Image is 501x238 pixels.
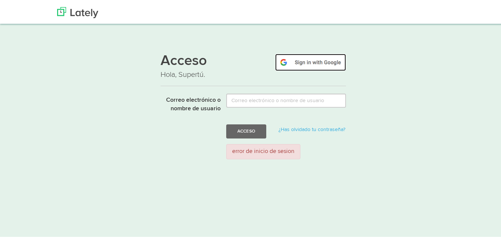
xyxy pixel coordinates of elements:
[237,127,255,132] font: Acceso
[278,125,345,131] a: ¿Has olvidado tu contraseña?
[275,52,346,69] img: google-signin.png
[57,6,98,17] img: Últimamente
[232,147,294,153] font: error de inicio de sesion
[161,69,205,78] font: Hola, Supertú.
[161,53,207,67] font: Acceso
[166,96,221,110] font: Correo electrónico o nombre de usuario
[226,92,346,106] input: Correo electrónico o nombre de usuario
[226,123,266,137] button: Acceso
